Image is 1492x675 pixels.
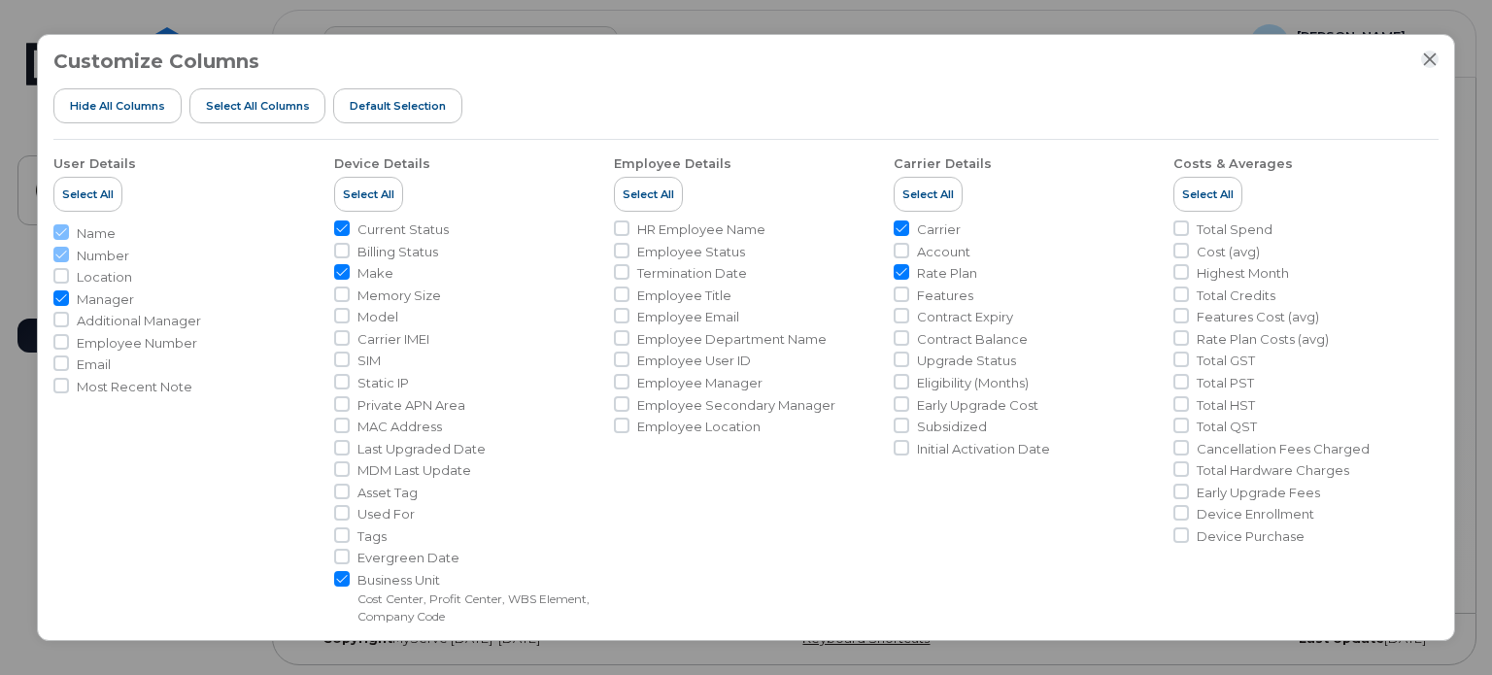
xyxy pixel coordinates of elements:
[1197,220,1272,239] span: Total Spend
[357,505,415,523] span: Used For
[1197,461,1349,480] span: Total Hardware Charges
[77,224,116,243] span: Name
[917,287,973,305] span: Features
[1197,418,1257,436] span: Total QST
[1197,505,1314,523] span: Device Enrollment
[637,396,835,415] span: Employee Secondary Manager
[357,571,598,590] span: Business Unit
[917,330,1028,349] span: Contract Balance
[917,308,1013,326] span: Contract Expiry
[53,88,182,123] button: Hide All Columns
[1173,155,1293,173] div: Costs & Averages
[637,308,739,326] span: Employee Email
[1197,264,1289,283] span: Highest Month
[1421,51,1439,68] button: Close
[53,177,122,212] button: Select All
[77,312,201,330] span: Additional Manager
[357,440,486,458] span: Last Upgraded Date
[917,220,961,239] span: Carrier
[614,155,731,173] div: Employee Details
[1182,186,1234,202] span: Select All
[70,98,165,114] span: Hide All Columns
[917,264,977,283] span: Rate Plan
[637,264,747,283] span: Termination Date
[357,243,438,261] span: Billing Status
[1197,527,1305,546] span: Device Purchase
[333,88,462,123] button: Default Selection
[637,287,731,305] span: Employee Title
[902,186,954,202] span: Select All
[62,186,114,202] span: Select All
[637,243,745,261] span: Employee Status
[357,461,471,480] span: MDM Last Update
[77,334,197,353] span: Employee Number
[189,88,326,123] button: Select all Columns
[357,527,387,546] span: Tags
[637,220,765,239] span: HR Employee Name
[623,186,674,202] span: Select All
[637,418,761,436] span: Employee Location
[1197,396,1255,415] span: Total HST
[1197,440,1370,458] span: Cancellation Fees Charged
[917,440,1050,458] span: Initial Activation Date
[1173,177,1242,212] button: Select All
[343,186,394,202] span: Select All
[53,155,136,173] div: User Details
[77,290,134,309] span: Manager
[357,549,459,567] span: Evergreen Date
[334,177,403,212] button: Select All
[357,418,442,436] span: MAC Address
[53,51,259,72] h3: Customize Columns
[357,374,409,392] span: Static IP
[1197,352,1255,370] span: Total GST
[894,155,992,173] div: Carrier Details
[357,396,465,415] span: Private APN Area
[894,177,963,212] button: Select All
[77,268,132,287] span: Location
[917,374,1029,392] span: Eligibility (Months)
[77,378,192,396] span: Most Recent Note
[357,591,590,624] small: Cost Center, Profit Center, WBS Element, Company Code
[1197,243,1260,261] span: Cost (avg)
[614,177,683,212] button: Select All
[917,243,970,261] span: Account
[1197,484,1320,502] span: Early Upgrade Fees
[917,352,1016,370] span: Upgrade Status
[1197,330,1329,349] span: Rate Plan Costs (avg)
[357,220,449,239] span: Current Status
[637,374,763,392] span: Employee Manager
[357,330,429,349] span: Carrier IMEI
[917,418,987,436] span: Subsidized
[917,396,1038,415] span: Early Upgrade Cost
[77,247,129,265] span: Number
[357,264,393,283] span: Make
[357,484,418,502] span: Asset Tag
[637,352,751,370] span: Employee User ID
[77,355,111,374] span: Email
[357,287,441,305] span: Memory Size
[1197,308,1319,326] span: Features Cost (avg)
[1197,374,1254,392] span: Total PST
[357,352,381,370] span: SIM
[350,98,446,114] span: Default Selection
[206,98,310,114] span: Select all Columns
[357,308,398,326] span: Model
[1197,287,1275,305] span: Total Credits
[1407,591,1477,660] iframe: Messenger Launcher
[334,155,430,173] div: Device Details
[637,330,827,349] span: Employee Department Name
